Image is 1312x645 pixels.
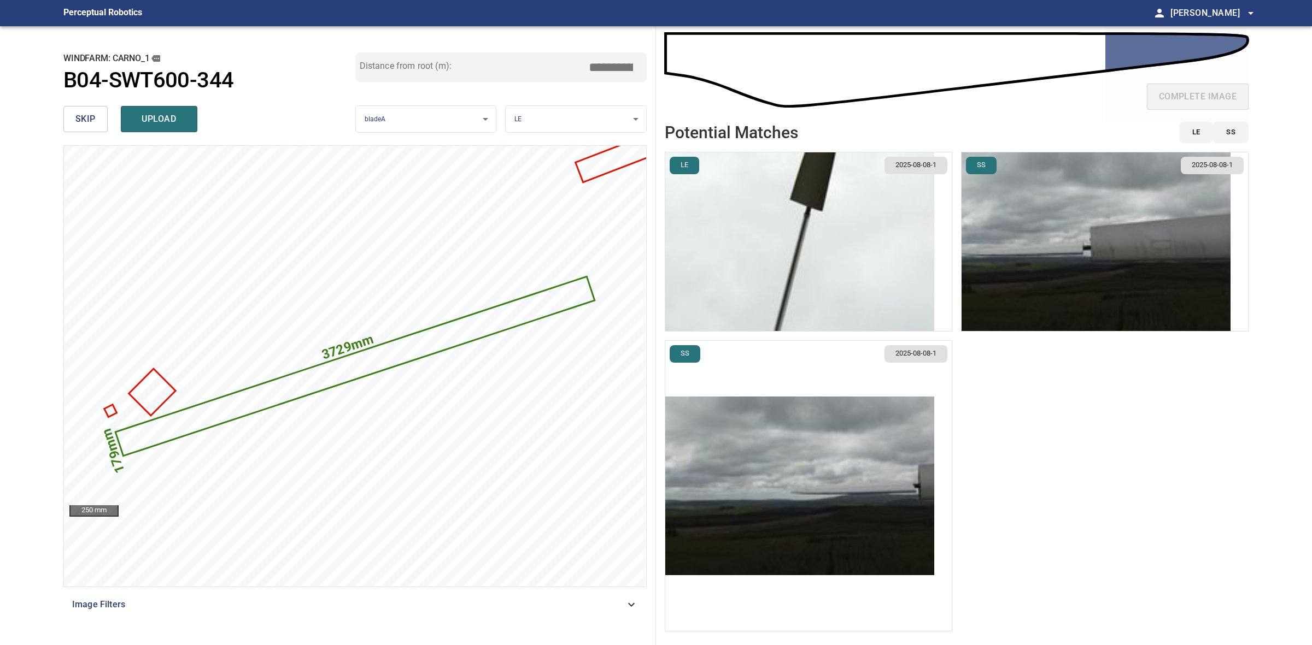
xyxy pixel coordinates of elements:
div: Image Filters [63,591,647,618]
button: upload [121,106,197,132]
span: upload [133,111,185,127]
figcaption: Perceptual Robotics [63,4,142,22]
span: LE [1192,126,1200,139]
button: LE [1179,122,1214,143]
span: SS [970,160,992,170]
img: Carno_1/B04-SWT600-344/2025-08-08-1/2025-08-08-1/inspectionData/image25wp29.jpg [962,152,1231,331]
h2: windfarm: Carno_1 [63,52,355,64]
text: 179mm [99,427,128,475]
button: SS [670,345,700,363]
span: LE [674,160,695,170]
button: copy message details [150,52,162,64]
button: SS [966,157,997,174]
img: Carno_1/B04-SWT600-344/2025-08-08-1/2025-08-08-1/inspectionData/image28wp32.jpg [665,152,934,331]
span: LE [514,115,522,123]
a: B04-SWT600-344 [63,68,355,93]
span: Image Filters [72,598,625,611]
img: Carno_1/B04-SWT600-344/2025-08-08-1/2025-08-08-1/inspectionData/image26wp30.jpg [665,397,934,575]
span: SS [674,348,696,359]
button: LE [670,157,699,174]
span: person [1153,7,1166,20]
label: Distance from root (m): [360,62,452,70]
h2: Potential Matches [665,123,798,141]
span: 2025-08-08-1 [1185,160,1239,170]
span: SS [1226,126,1235,139]
button: SS [1213,122,1249,143]
span: [PERSON_NAME] [1170,5,1257,21]
text: 3729mm [320,332,376,363]
div: LE [506,105,646,133]
h1: B04-SWT600-344 [63,68,233,93]
span: bladeA [365,115,386,123]
span: skip [75,111,96,127]
div: bladeA [356,105,496,133]
button: skip [63,106,108,132]
button: [PERSON_NAME] [1166,2,1257,24]
span: arrow_drop_down [1244,7,1257,20]
span: 2025-08-08-1 [889,348,943,359]
span: 2025-08-08-1 [889,160,943,170]
div: id [1173,122,1249,143]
